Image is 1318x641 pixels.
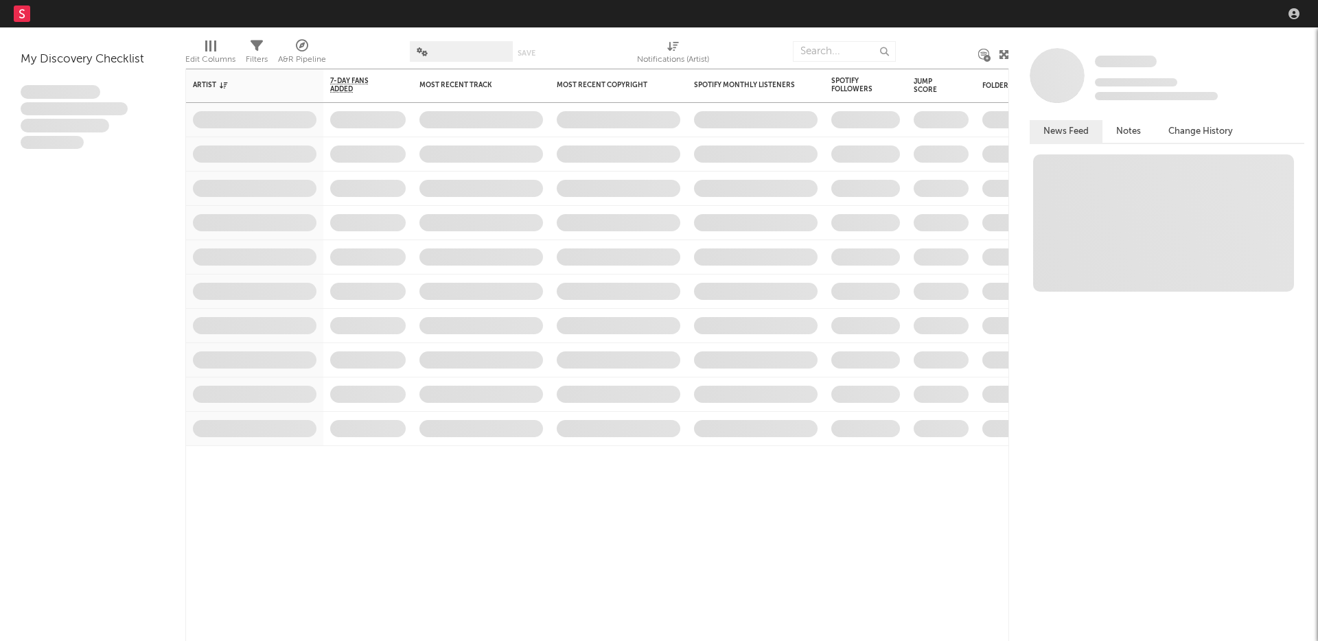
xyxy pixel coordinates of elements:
[518,49,535,57] button: Save
[1095,55,1157,69] a: Some Artist
[1095,56,1157,67] span: Some Artist
[246,34,268,74] div: Filters
[1095,78,1177,86] span: Tracking Since: [DATE]
[21,136,84,150] span: Aliquam viverra
[193,81,296,89] div: Artist
[278,51,326,68] div: A&R Pipeline
[21,119,109,132] span: Praesent ac interdum
[793,41,896,62] input: Search...
[1155,120,1247,143] button: Change History
[694,81,797,89] div: Spotify Monthly Listeners
[1095,92,1218,100] span: 0 fans last week
[246,51,268,68] div: Filters
[831,77,879,93] div: Spotify Followers
[330,77,385,93] span: 7-Day Fans Added
[21,102,128,116] span: Integer aliquet in purus et
[185,34,235,74] div: Edit Columns
[21,51,165,68] div: My Discovery Checklist
[419,81,522,89] div: Most Recent Track
[557,81,660,89] div: Most Recent Copyright
[637,51,709,68] div: Notifications (Artist)
[278,34,326,74] div: A&R Pipeline
[21,85,100,99] span: Lorem ipsum dolor
[914,78,948,94] div: Jump Score
[185,51,235,68] div: Edit Columns
[982,82,1085,90] div: Folders
[637,34,709,74] div: Notifications (Artist)
[1030,120,1102,143] button: News Feed
[1102,120,1155,143] button: Notes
